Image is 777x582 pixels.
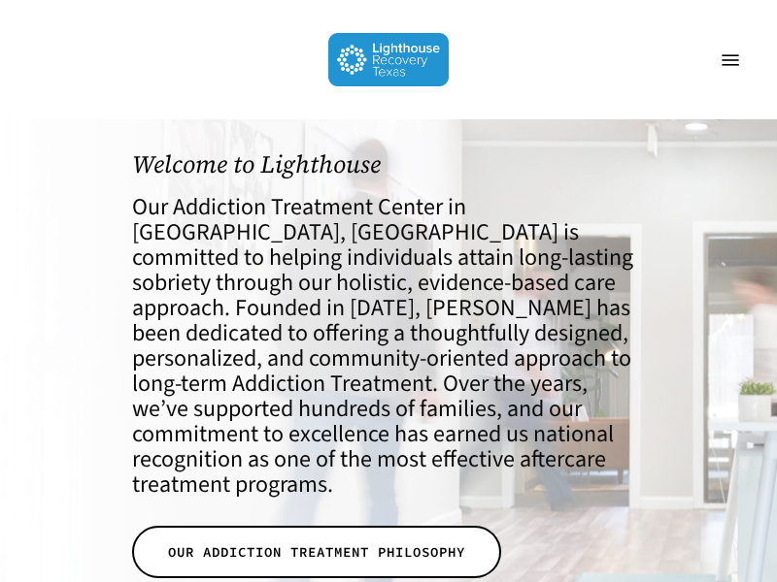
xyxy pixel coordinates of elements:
[132,526,501,578] a: OUR ADDICTION TREATMENT PHILOSOPHY
[328,33,450,86] img: Lighthouse Recovery Texas
[711,50,750,70] a: Navigation Menu
[132,150,645,178] h1: Welcome to Lighthouse
[132,195,645,498] h4: Our Addiction Treatment Center in [GEOGRAPHIC_DATA], [GEOGRAPHIC_DATA] is committed to helping in...
[168,542,465,562] span: OUR ADDICTION TREATMENT PHILOSOPHY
